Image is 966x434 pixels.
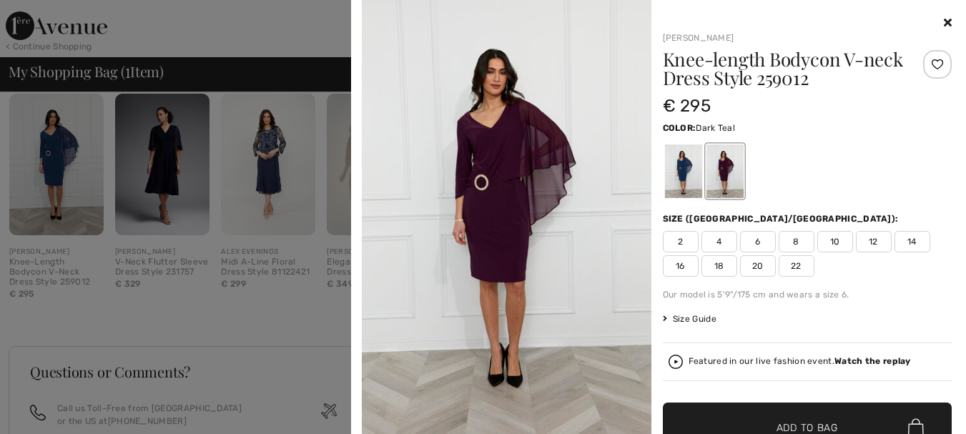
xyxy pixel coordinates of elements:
span: 18 [701,255,737,277]
span: € 295 [663,96,711,116]
span: Dark Teal [696,123,735,133]
div: Deep plum [706,144,743,198]
img: Watch the replay [669,355,683,369]
strong: Watch the replay [834,356,911,366]
div: Size ([GEOGRAPHIC_DATA]/[GEOGRAPHIC_DATA]): [663,212,902,225]
span: Size Guide [663,312,716,325]
span: 2 [663,231,699,252]
span: Color: [663,123,696,133]
div: Dark Teal [664,144,701,198]
span: 4 [701,231,737,252]
div: Our model is 5'9"/175 cm and wears a size 6. [663,288,952,301]
div: Featured in our live fashion event. [689,357,911,366]
span: 22 [779,255,814,277]
span: 6 [740,231,776,252]
a: [PERSON_NAME] [663,33,734,43]
span: 16 [663,255,699,277]
h1: Knee-length Bodycon V-neck Dress Style 259012 [663,50,904,87]
span: Chat [31,10,61,23]
span: 14 [894,231,930,252]
span: 20 [740,255,776,277]
span: 10 [817,231,853,252]
span: 12 [856,231,892,252]
span: 8 [779,231,814,252]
